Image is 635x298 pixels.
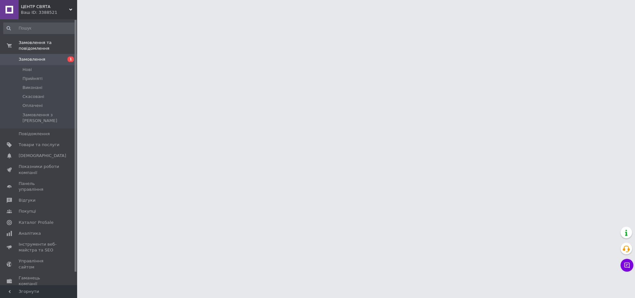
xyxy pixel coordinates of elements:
[19,241,59,253] span: Інструменти веб-майстра та SEO
[21,4,69,10] span: ЦЕНТР СВЯТА
[19,142,59,148] span: Товари та послуги
[19,181,59,192] span: Панель управління
[22,103,43,109] span: Оплачені
[19,153,66,159] span: [DEMOGRAPHIC_DATA]
[22,76,42,82] span: Прийняті
[67,57,74,62] span: 1
[22,94,44,100] span: Скасовані
[19,164,59,175] span: Показники роботи компанії
[19,40,77,51] span: Замовлення та повідомлення
[22,85,42,91] span: Виконані
[22,67,32,73] span: Нові
[19,57,45,62] span: Замовлення
[19,258,59,270] span: Управління сайтом
[19,231,41,236] span: Аналітика
[19,131,50,137] span: Повідомлення
[19,208,36,214] span: Покупці
[21,10,77,15] div: Ваш ID: 3388521
[22,112,75,124] span: Замовлення з [PERSON_NAME]
[621,259,633,272] button: Чат з покупцем
[19,197,35,203] span: Відгуки
[3,22,76,34] input: Пошук
[19,220,53,225] span: Каталог ProSale
[19,275,59,287] span: Гаманець компанії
